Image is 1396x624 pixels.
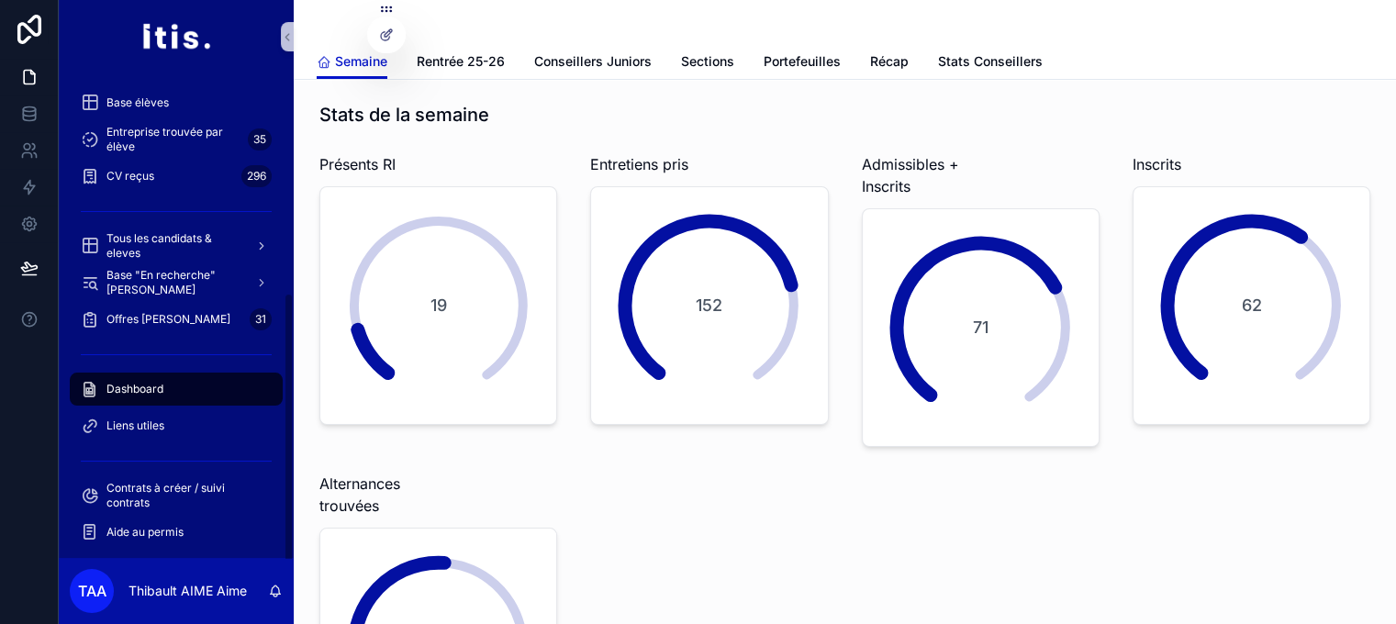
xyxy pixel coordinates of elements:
[870,45,909,82] a: Récap
[241,165,272,187] div: 296
[248,128,272,150] div: 35
[128,582,247,600] p: Thibault AIME Aime
[938,45,1043,82] a: Stats Conseillers
[534,52,652,71] span: Conseillers Juniors
[317,45,387,80] a: Semaine
[106,231,240,261] span: Tous les candidats & eleves
[1133,153,1181,175] span: Inscrits
[417,52,505,71] span: Rentrée 25-26
[70,373,283,406] a: Dashboard
[106,382,163,396] span: Dashboard
[417,45,505,82] a: Rentrée 25-26
[70,123,283,156] a: Entreprise trouvée par élève35
[106,312,230,327] span: Offres [PERSON_NAME]
[319,153,396,175] span: Présents RI
[106,268,240,297] span: Base "En recherche" [PERSON_NAME]
[59,73,294,558] div: scrollable content
[250,308,272,330] div: 31
[106,95,169,110] span: Base élèves
[70,516,283,549] a: Aide au permis
[106,169,154,184] span: CV reçus
[764,45,841,82] a: Portefeuilles
[106,481,264,510] span: Contrats à créer / suivi contrats
[534,45,652,82] a: Conseillers Juniors
[862,153,962,197] span: Admissibles + Inscrits
[70,229,283,262] a: Tous les candidats & eleves
[696,293,722,318] span: 152
[319,473,419,517] span: Alternances trouvées
[70,160,283,193] a: CV reçus296
[590,153,688,175] span: Entretiens pris
[70,479,283,512] a: Contrats à créer / suivi contrats
[106,125,240,154] span: Entreprise trouvée par élève
[938,52,1043,71] span: Stats Conseillers
[1241,293,1261,318] span: 62
[70,303,283,336] a: Offres [PERSON_NAME]31
[681,52,734,71] span: Sections
[70,266,283,299] a: Base "En recherche" [PERSON_NAME]
[319,102,489,128] h1: Stats de la semaine
[141,22,210,51] img: App logo
[106,418,164,433] span: Liens utiles
[764,52,841,71] span: Portefeuilles
[70,86,283,119] a: Base élèves
[870,52,909,71] span: Récap
[430,293,447,318] span: 19
[106,525,184,540] span: Aide au permis
[681,45,734,82] a: Sections
[335,52,387,71] span: Semaine
[78,580,106,602] span: TAA
[973,315,988,340] span: 71
[70,409,283,442] a: Liens utiles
